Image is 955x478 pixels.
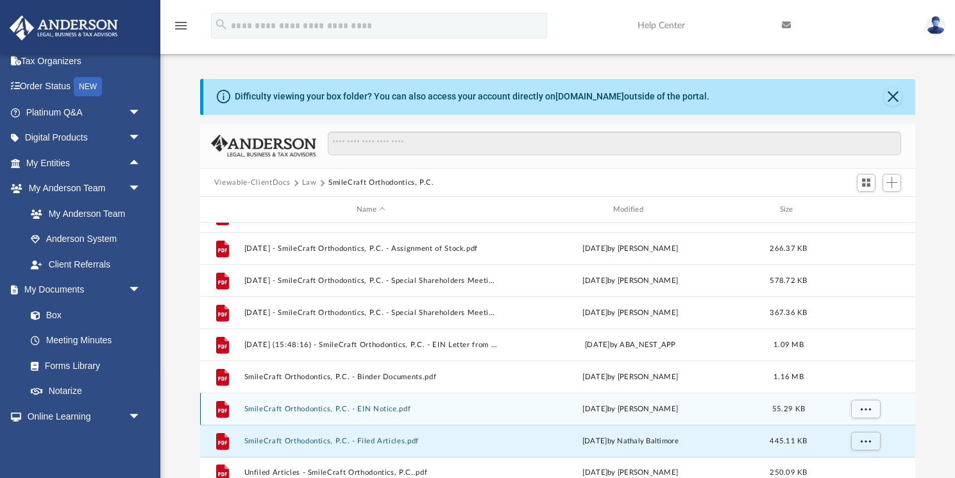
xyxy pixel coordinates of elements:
[9,74,160,100] a: Order StatusNEW
[244,244,498,253] button: [DATE] - SmileCraft Orthodontics, P.C. - Assignment of Stock.pdf
[773,341,804,348] span: 1.09 MB
[503,204,757,216] div: Modified
[926,16,945,35] img: User Pic
[244,341,498,349] button: [DATE] (15:48:16) - SmileCraft Orthodontics, P.C. - EIN Letter from IRS.pdf
[9,277,154,303] a: My Documentsarrow_drop_down
[773,373,804,380] span: 1.16 MB
[503,404,757,415] div: [DATE] by [PERSON_NAME]
[244,405,498,413] button: SmileCraft Orthodontics, P.C. - EIN Notice.pdf
[503,339,757,351] div: [DATE] by ABA_NEST_APP
[214,177,290,189] button: Viewable-ClientDocs
[18,353,148,379] a: Forms Library
[883,174,902,192] button: Add
[173,24,189,33] a: menu
[9,176,154,201] a: My Anderson Teamarrow_drop_down
[214,17,228,31] i: search
[503,275,757,287] div: [DATE] by [PERSON_NAME]
[770,277,807,284] span: 578.72 KB
[857,174,876,192] button: Switch to Grid View
[555,91,624,101] a: [DOMAIN_NAME]
[770,245,807,252] span: 266.37 KB
[503,436,757,447] div: [DATE] by Nathaly Baltimore
[9,404,154,429] a: Online Learningarrow_drop_down
[503,371,757,383] div: [DATE] by [PERSON_NAME]
[9,48,160,74] a: Tax Organizers
[772,405,805,413] span: 55.29 KB
[770,309,807,316] span: 367.36 KB
[770,469,807,476] span: 250.09 KB
[763,204,814,216] div: Size
[9,125,160,151] a: Digital Productsarrow_drop_down
[884,88,902,106] button: Close
[6,15,122,40] img: Anderson Advisors Platinum Portal
[128,176,154,202] span: arrow_drop_down
[244,437,498,445] button: SmileCraft Orthodontics, P.C. - Filed Articles.pdf
[244,277,498,285] button: [DATE] - SmileCraft Orthodontics, P.C. - Special Shareholders Meeting - DocuSigned.pdf
[18,226,154,252] a: Anderson System
[18,252,154,277] a: Client Referrals
[173,18,189,33] i: menu
[74,77,102,96] div: NEW
[244,468,498,477] button: Unfiled Articles - SmileCraft Orthodontics, P.C..pdf
[18,429,154,455] a: Courses
[302,177,317,189] button: Law
[128,277,154,303] span: arrow_drop_down
[244,373,498,381] button: SmileCraft Orthodontics, P.C. - Binder Documents.pdf
[328,177,434,189] button: SmileCraft Orthodontics, P.C.
[235,90,709,103] div: Difficulty viewing your box folder? You can also access your account directly on outside of the p...
[9,99,160,125] a: Platinum Q&Aarrow_drop_down
[820,204,909,216] div: id
[128,150,154,176] span: arrow_drop_up
[18,379,154,404] a: Notarize
[328,132,901,156] input: Search files and folders
[244,309,498,317] button: [DATE] - SmileCraft Orthodontics, P.C. - Special Shareholders Meeting.pdf
[18,328,154,354] a: Meeting Minutes
[128,125,154,151] span: arrow_drop_down
[243,204,497,216] div: Name
[206,204,238,216] div: id
[851,400,881,419] button: More options
[18,201,148,226] a: My Anderson Team
[18,302,148,328] a: Box
[503,243,757,255] div: [DATE] by [PERSON_NAME]
[128,404,154,430] span: arrow_drop_down
[770,438,807,445] span: 445.11 KB
[128,99,154,126] span: arrow_drop_down
[503,307,757,319] div: [DATE] by [PERSON_NAME]
[9,150,160,176] a: My Entitiesarrow_drop_up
